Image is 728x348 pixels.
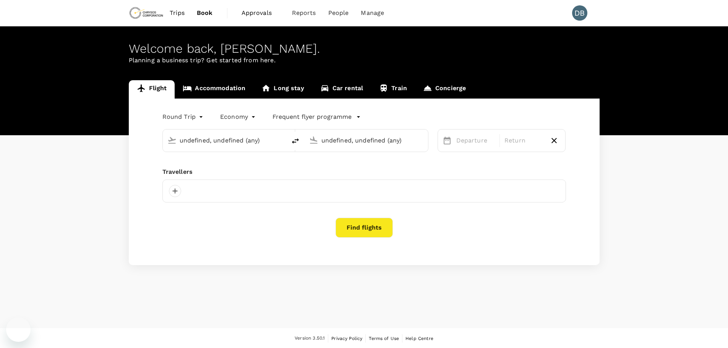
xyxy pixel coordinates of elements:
span: Book [197,8,213,18]
input: Going to [321,134,412,146]
span: People [328,8,349,18]
span: Help Centre [405,336,433,341]
div: Round Trip [162,111,205,123]
button: delete [286,132,305,150]
span: Trips [170,8,185,18]
a: Car rental [312,80,371,99]
p: Planning a business trip? Get started from here. [129,56,600,65]
a: Terms of Use [369,334,399,343]
a: Help Centre [405,334,433,343]
span: Version 3.50.1 [295,335,325,342]
span: Terms of Use [369,336,399,341]
button: Open [281,139,282,141]
span: Reports [292,8,316,18]
span: Approvals [242,8,280,18]
div: Travellers [162,167,566,176]
a: Accommodation [175,80,253,99]
span: Manage [361,8,384,18]
a: Privacy Policy [331,334,362,343]
button: Frequent flyer programme [272,112,361,121]
button: Find flights [336,218,393,238]
a: Long stay [253,80,312,99]
a: Concierge [415,80,474,99]
a: Flight [129,80,175,99]
div: Welcome back , [PERSON_NAME] . [129,42,600,56]
p: Frequent flyer programme [272,112,352,121]
div: DB [572,5,587,21]
a: Train [371,80,415,99]
div: Economy [220,111,257,123]
p: Departure [456,136,495,145]
p: Return [504,136,543,145]
iframe: Button to launch messaging window [6,317,31,342]
button: Open [423,139,424,141]
input: Depart from [180,134,270,146]
img: Chrysos Corporation [129,5,164,21]
span: Privacy Policy [331,336,362,341]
